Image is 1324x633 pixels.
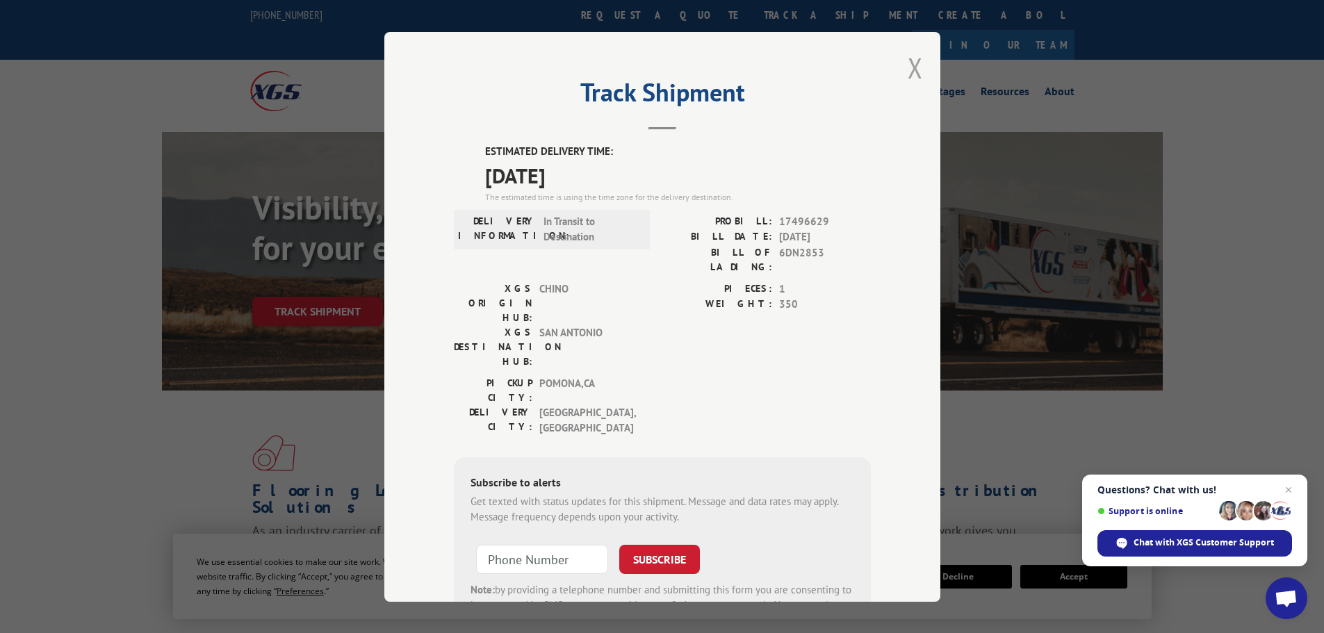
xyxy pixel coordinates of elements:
span: POMONA , CA [539,375,633,404]
div: The estimated time is using the time zone for the delivery destination. [485,190,871,203]
span: [GEOGRAPHIC_DATA] , [GEOGRAPHIC_DATA] [539,404,633,436]
label: ESTIMATED DELIVERY TIME: [485,144,871,160]
span: 17496629 [779,213,871,229]
label: PICKUP CITY: [454,375,532,404]
span: [DATE] [485,159,871,190]
span: Questions? Chat with us! [1097,484,1292,495]
span: 350 [779,297,871,313]
span: [DATE] [779,229,871,245]
label: PIECES: [662,281,772,297]
span: Close chat [1280,482,1297,498]
label: BILL DATE: [662,229,772,245]
label: WEIGHT: [662,297,772,313]
div: Subscribe to alerts [471,473,854,493]
label: DELIVERY CITY: [454,404,532,436]
span: 1 [779,281,871,297]
span: Support is online [1097,506,1214,516]
strong: Note: [471,582,495,595]
label: XGS DESTINATION HUB: [454,324,532,368]
button: SUBSCRIBE [619,544,700,573]
button: Close modal [908,49,923,86]
div: Open chat [1266,577,1307,619]
span: In Transit to Destination [544,213,637,245]
label: PROBILL: [662,213,772,229]
input: Phone Number [476,544,608,573]
label: DELIVERY INFORMATION: [458,213,537,245]
label: XGS ORIGIN HUB: [454,281,532,324]
span: Chat with XGS Customer Support [1134,536,1274,549]
span: CHINO [539,281,633,324]
div: Chat with XGS Customer Support [1097,530,1292,557]
h2: Track Shipment [454,83,871,109]
div: by providing a telephone number and submitting this form you are consenting to be contacted by SM... [471,582,854,629]
label: BILL OF LADING: [662,245,772,274]
span: 6DN2853 [779,245,871,274]
span: SAN ANTONIO [539,324,633,368]
div: Get texted with status updates for this shipment. Message and data rates may apply. Message frequ... [471,493,854,525]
